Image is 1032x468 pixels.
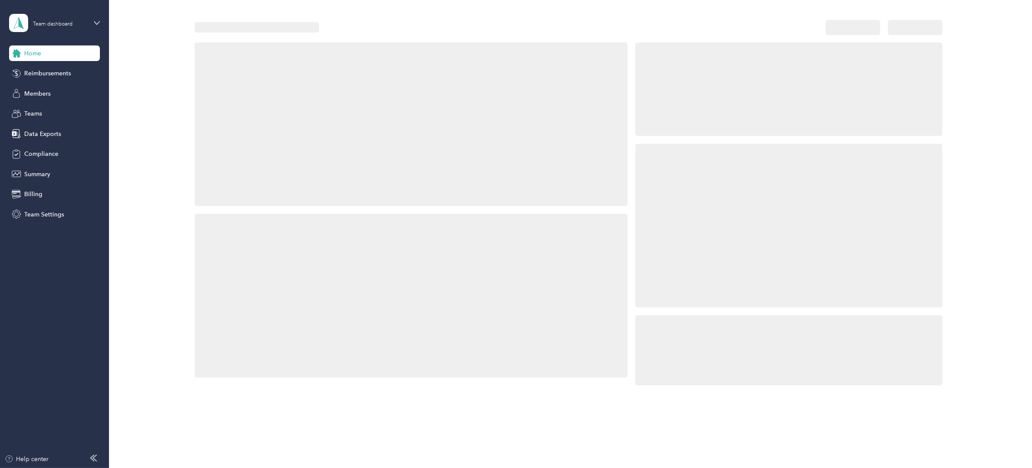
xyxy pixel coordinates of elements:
span: Home [24,49,41,58]
span: Reimbursements [24,69,71,78]
div: Team dashboard [33,22,73,27]
span: Teams [24,109,42,118]
span: Summary [24,170,50,179]
span: Billing [24,190,42,199]
span: Compliance [24,149,58,158]
span: Data Exports [24,129,61,139]
button: Help center [5,455,49,464]
span: Team Settings [24,210,64,219]
span: Members [24,89,51,98]
iframe: Everlance-gr Chat Button Frame [984,420,1032,468]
